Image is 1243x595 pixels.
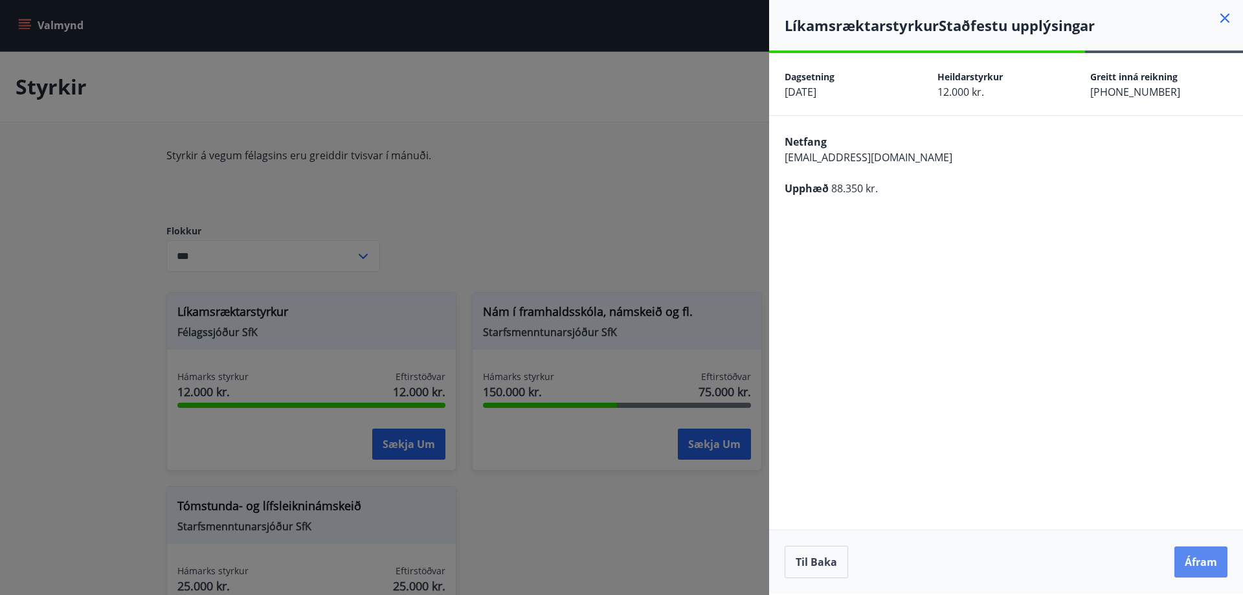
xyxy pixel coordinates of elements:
[785,71,834,83] span: Dagsetning
[785,181,829,196] span: Upphæð
[785,150,952,164] span: [EMAIL_ADDRESS][DOMAIN_NAME]
[1090,85,1180,99] span: [PHONE_NUMBER]
[785,135,827,149] span: Netfang
[785,546,848,578] button: Til baka
[937,71,1003,83] span: Heildarstyrkur
[785,85,816,99] span: [DATE]
[831,181,878,196] span: 88.350 kr.
[1090,71,1178,83] span: Greitt inná reikning
[785,16,1243,35] h4: Líkamsræktarstyrkur Staðfestu upplýsingar
[937,85,984,99] span: 12.000 kr.
[1174,546,1227,578] button: Áfram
